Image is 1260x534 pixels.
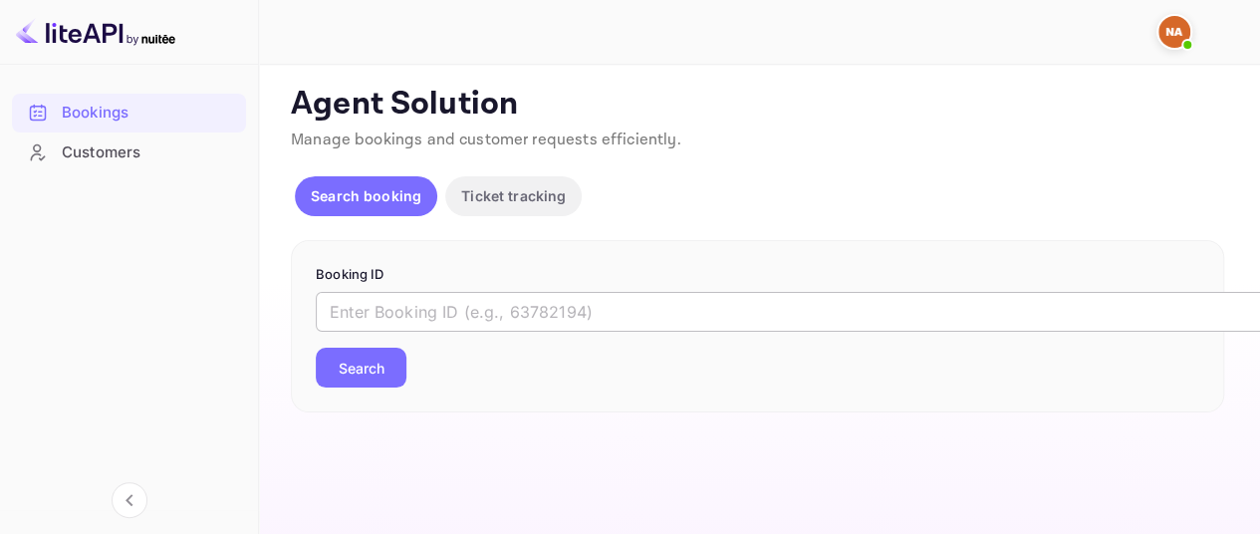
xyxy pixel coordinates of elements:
[316,265,1199,285] p: Booking ID
[1158,16,1190,48] img: Nargisse El Aoumari
[62,102,236,125] div: Bookings
[16,16,175,48] img: LiteAPI logo
[291,85,1224,125] p: Agent Solution
[62,141,236,164] div: Customers
[291,130,681,150] span: Manage bookings and customer requests efficiently.
[12,94,246,131] a: Bookings
[461,185,566,206] p: Ticket tracking
[12,94,246,133] div: Bookings
[316,348,406,388] button: Search
[112,482,147,518] button: Collapse navigation
[12,133,246,172] div: Customers
[311,185,421,206] p: Search booking
[12,133,246,170] a: Customers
